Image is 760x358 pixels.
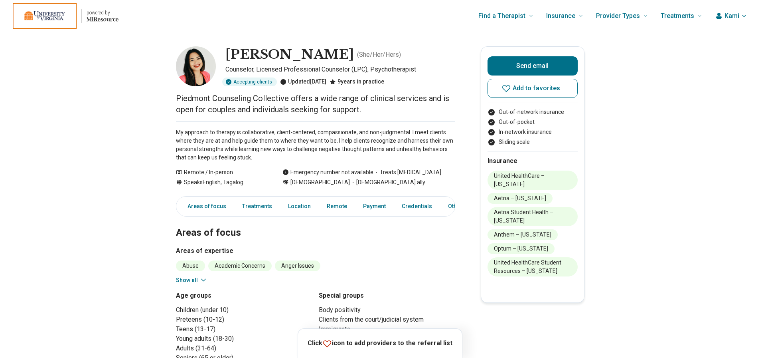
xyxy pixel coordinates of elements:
[715,11,747,21] button: Kami
[513,85,561,91] span: Add to favorites
[225,46,354,63] h1: [PERSON_NAME]
[176,276,207,284] button: Show all
[176,344,312,353] li: Adults (31-64)
[373,168,441,177] span: Treats [MEDICAL_DATA]
[488,156,578,166] h2: Insurance
[208,261,272,271] li: Academic Concerns
[596,10,640,22] span: Provider Types
[283,198,316,215] a: Location
[176,168,266,177] div: Remote / In-person
[176,261,205,271] li: Abuse
[330,78,384,86] div: 9 years in practice
[358,198,391,215] a: Payment
[176,315,312,324] li: Preteens (10-12)
[178,198,231,215] a: Areas of focus
[488,108,578,146] ul: Payment options
[290,178,350,187] span: [DEMOGRAPHIC_DATA]
[319,305,455,315] li: Body positivity
[282,168,373,177] div: Emergency number not available
[488,128,578,136] li: In-network insurance
[488,229,558,240] li: Anthem – [US_STATE]
[176,246,455,256] h3: Areas of expertise
[357,50,401,60] p: ( She/Her/Hers )
[319,291,455,300] h3: Special groups
[176,93,455,115] p: Piedmont Counseling Collective offers a wide range of clinical services and is open for couples a...
[319,315,455,324] li: Clients from the court/judicial system
[275,261,320,271] li: Anger Issues
[176,46,216,86] img: Jem Iwatsubo, Counselor
[488,207,578,226] li: Aetna Student Health – [US_STATE]
[176,128,455,162] p: My approach to therapy is collaborative, client-centered, compassionate, and non-judgmental. I me...
[237,198,277,215] a: Treatments
[350,178,425,187] span: [DEMOGRAPHIC_DATA] ally
[661,10,694,22] span: Treatments
[176,324,312,334] li: Teens (13-17)
[488,257,578,276] li: United HealthCare Student Resources – [US_STATE]
[488,138,578,146] li: Sliding scale
[443,198,472,215] a: Other
[478,10,525,22] span: Find a Therapist
[488,243,555,254] li: Optum – [US_STATE]
[225,65,455,74] p: Counselor, Licensed Professional Counselor (LPC), Psychotherapist
[488,118,578,126] li: Out-of-pocket
[280,78,326,86] div: Updated [DATE]
[176,291,312,300] h3: Age groups
[322,198,352,215] a: Remote
[488,56,578,76] button: Send email
[222,78,277,86] div: Accepting clients
[488,79,578,98] button: Add to favorites
[546,10,575,22] span: Insurance
[87,10,118,16] p: powered by
[176,334,312,344] li: Young adults (18-30)
[488,171,578,190] li: United HealthCare – [US_STATE]
[724,11,739,21] span: Kami
[176,178,266,187] div: Speaks English, Tagalog
[319,324,455,334] li: Immigrants
[397,198,437,215] a: Credentials
[308,338,452,348] p: Click icon to add providers to the referral list
[176,207,455,240] h2: Areas of focus
[488,108,578,116] li: Out-of-network insurance
[13,3,118,29] a: Home page
[176,305,312,315] li: Children (under 10)
[488,193,553,204] li: Aetna – [US_STATE]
